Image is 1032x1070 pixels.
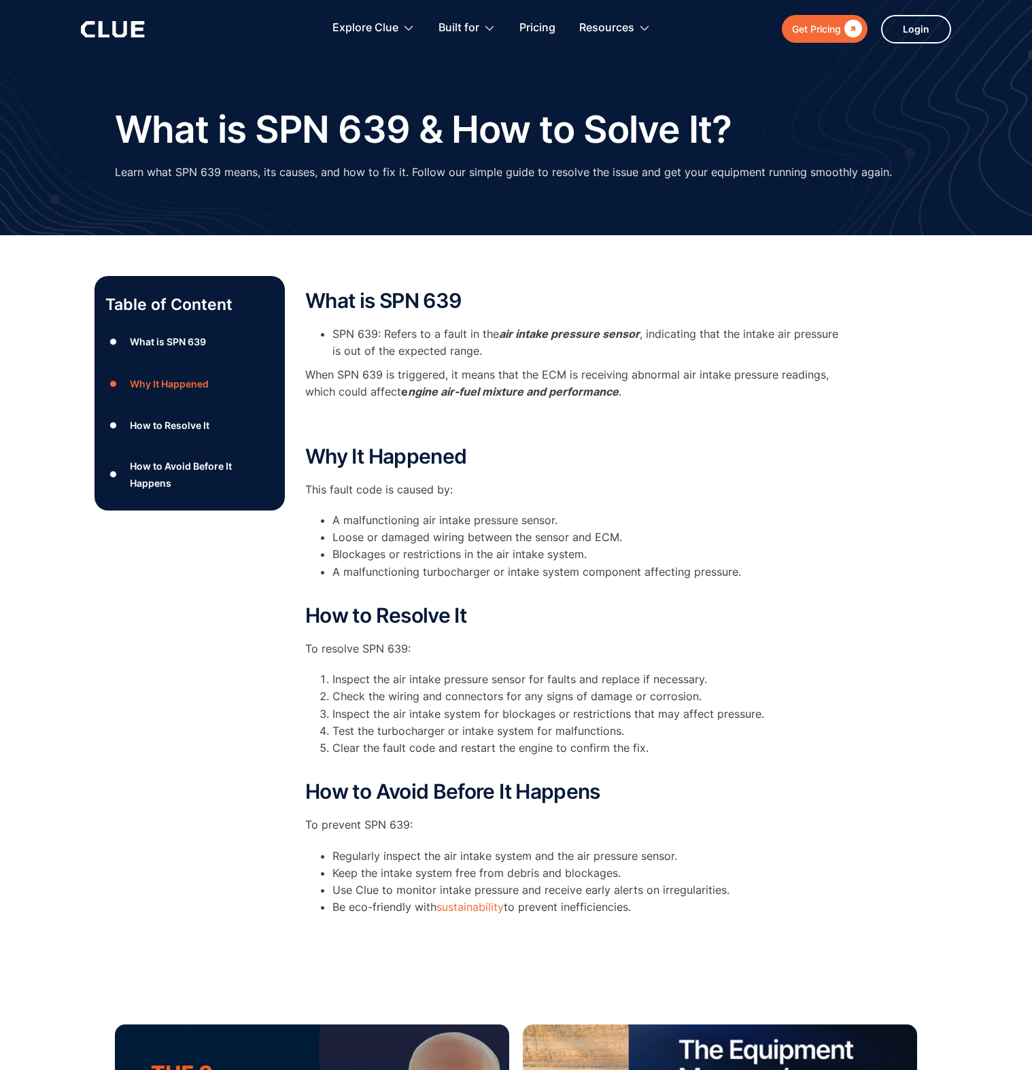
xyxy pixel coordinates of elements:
[115,109,732,150] h1: What is SPN 639 & How to Solve It?
[782,15,867,43] a: Get Pricing
[130,375,209,392] div: Why It Happened
[841,20,862,37] div: 
[332,529,849,546] li: Loose or damaged wiring between the sensor and ECM.
[332,7,415,50] div: Explore Clue
[332,671,849,688] li: Inspect the air intake pressure sensor for faults and replace if necessary.
[401,385,619,398] strong: e
[332,899,849,916] li: Be eco-friendly with to prevent inefficiencies.
[332,723,849,740] li: Test the turbocharger or intake system for malfunctions.
[105,294,274,315] p: Table of Content
[105,332,274,352] a: ●What is SPN 639
[105,464,122,485] div: ●
[332,546,849,563] li: Blockages or restrictions in the air intake system.
[332,848,849,865] li: Regularly inspect the air intake system and the air pressure sensor.
[408,385,619,398] em: ngine air-fuel mixture and performance
[305,640,849,657] p: To resolve SPN 639:
[105,332,122,352] div: ●
[332,865,849,882] li: Keep the intake system free from debris and blockages.
[305,366,849,400] p: When SPN 639 is triggered, it means that the ECM is receiving abnormal air intake pressure readin...
[332,882,849,899] li: Use Clue to monitor intake pressure and receive early alerts on irregularities.
[332,564,849,598] li: A malfunctioning turbocharger or intake system component affecting pressure.
[332,326,849,360] li: SPN 639: Refers to a fault in the , indicating that the intake air pressure is out of the expecte...
[305,415,849,432] p: ‍
[499,327,640,341] em: air intake pressure sensor
[579,7,634,50] div: Resources
[579,7,651,50] div: Resources
[105,415,274,436] a: ●How to Resolve It
[332,7,398,50] div: Explore Clue
[436,900,504,914] a: sustainability
[438,7,496,50] div: Built for
[305,604,849,627] h2: How to Resolve It
[519,7,555,50] a: Pricing
[332,512,849,529] li: A malfunctioning air intake pressure sensor.
[130,333,206,350] div: What is SPN 639
[105,415,122,436] div: ●
[332,688,849,705] li: Check the wiring and connectors for any signs of damage or corrosion.
[332,706,849,723] li: Inspect the air intake system for blockages or restrictions that may affect pressure.
[130,417,209,434] div: How to Resolve It
[881,15,951,44] a: Login
[105,373,122,394] div: ●
[792,20,841,37] div: Get Pricing
[305,290,849,312] h2: What is SPN 639
[305,445,849,468] h2: Why It Happened
[438,7,479,50] div: Built for
[332,740,849,774] li: Clear the fault code and restart the engine to confirm the fix.
[105,458,274,491] a: ●How to Avoid Before It Happens
[305,816,849,833] p: To prevent SPN 639:
[305,481,849,498] p: This fault code is caused by:
[115,164,892,181] p: Learn what SPN 639 means, its causes, and how to fix it. Follow our simple guide to resolve the i...
[130,458,274,491] div: How to Avoid Before It Happens
[105,373,274,394] a: ●Why It Happened
[305,780,849,803] h2: How to Avoid Before It Happens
